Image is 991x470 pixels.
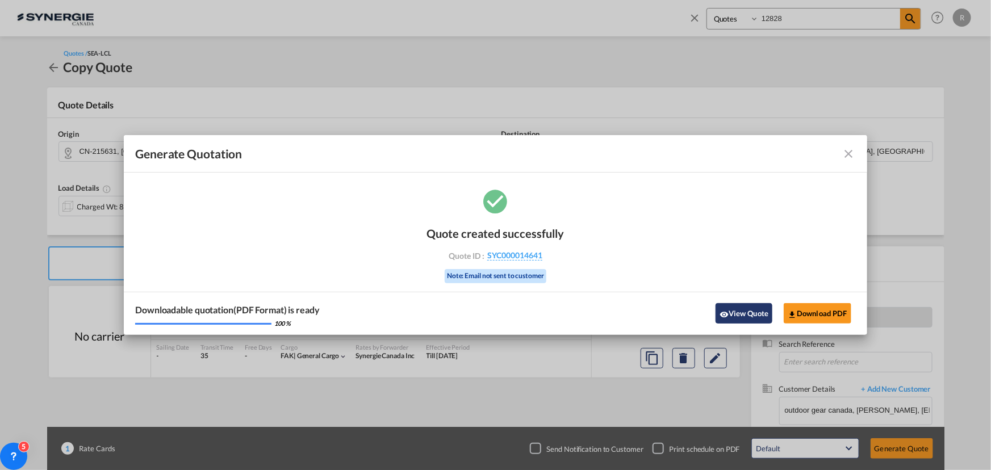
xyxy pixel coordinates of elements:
[445,269,546,283] div: Note: Email not sent to customer
[135,304,320,316] div: Downloadable quotation(PDF Format) is ready
[135,146,242,161] span: Generate Quotation
[720,310,729,319] md-icon: icon-eye
[482,187,510,215] md-icon: icon-checkbox-marked-circle
[842,147,856,161] md-icon: icon-close fg-AAA8AD cursor m-0
[487,250,542,261] span: SYC000014641
[430,250,562,261] div: Quote ID :
[124,135,867,335] md-dialog: Generate Quotation Quote ...
[788,310,797,319] md-icon: icon-download
[784,303,851,324] button: Download PDF
[274,319,291,328] div: 100 %
[716,303,772,324] button: icon-eyeView Quote
[427,226,565,240] div: Quote created successfully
